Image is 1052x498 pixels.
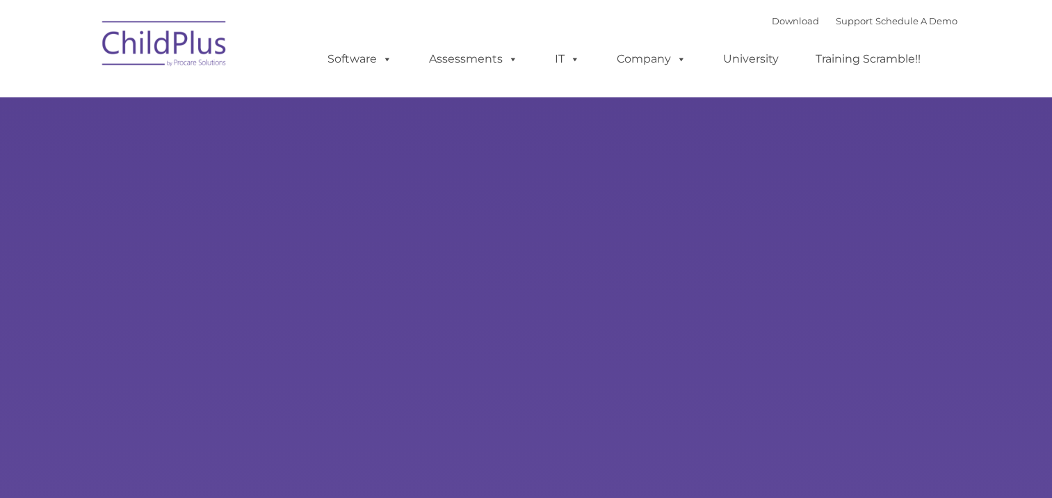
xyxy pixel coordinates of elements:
[709,45,793,73] a: University
[415,45,532,73] a: Assessments
[314,45,406,73] a: Software
[802,45,934,73] a: Training Scramble!!
[603,45,700,73] a: Company
[541,45,594,73] a: IT
[772,15,819,26] a: Download
[875,15,957,26] a: Schedule A Demo
[95,11,234,81] img: ChildPlus by Procare Solutions
[836,15,873,26] a: Support
[772,15,957,26] font: |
